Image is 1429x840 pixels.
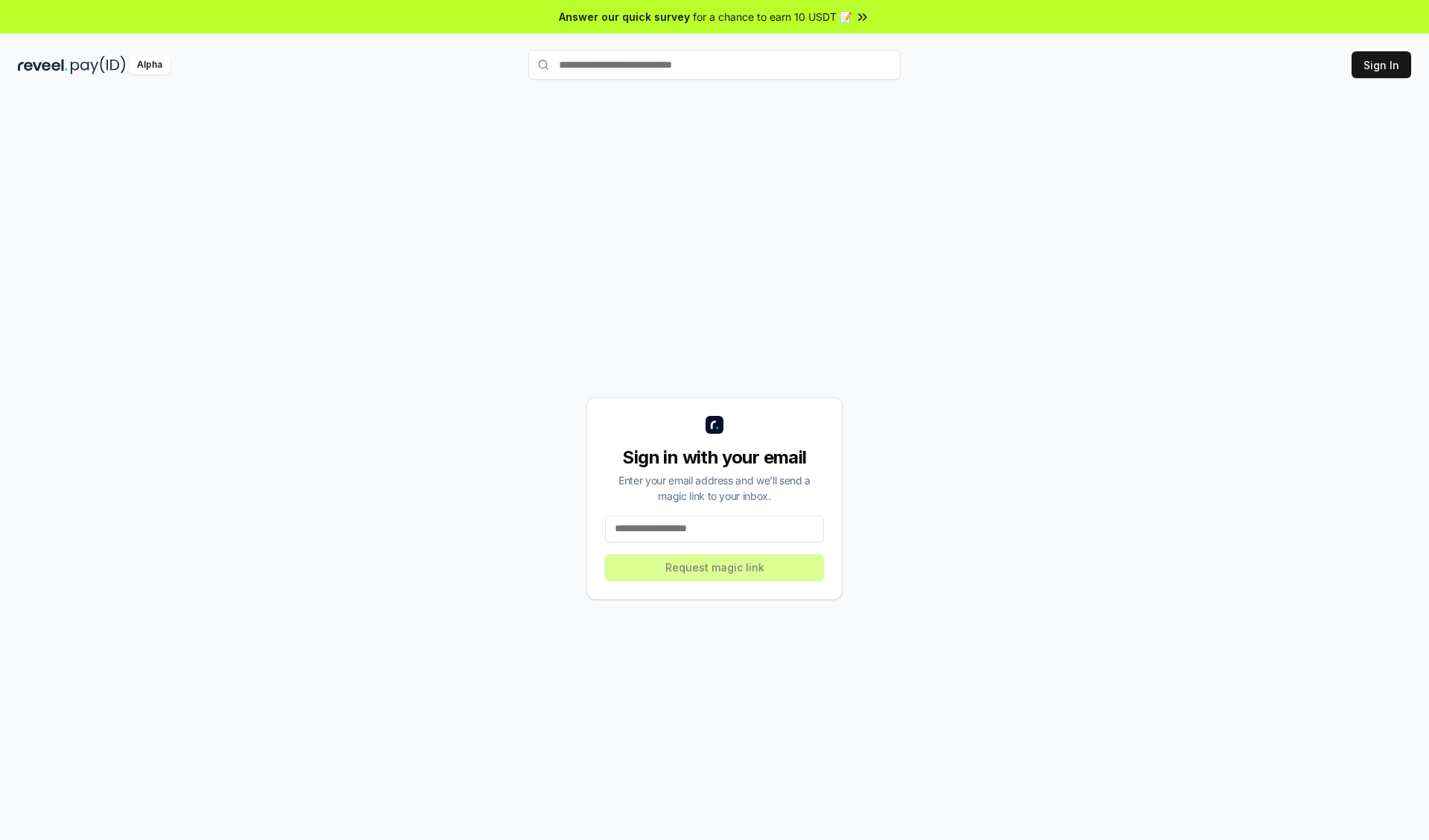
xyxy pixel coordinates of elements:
img: reveel_dark [18,56,68,74]
img: logo_small [706,416,723,434]
button: Sign In [1352,51,1411,78]
img: pay_id [71,56,126,74]
div: Alpha [129,56,170,74]
div: Sign in with your email [605,446,824,469]
span: Answer our quick survey [559,9,690,25]
span: for a chance to earn 10 USDT 📝 [693,9,852,25]
div: Enter your email address and we’ll send a magic link to your inbox. [605,472,824,504]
